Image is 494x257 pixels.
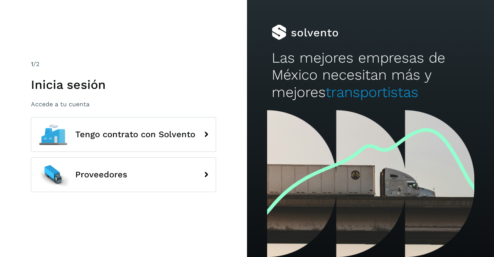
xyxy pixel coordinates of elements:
[31,60,216,69] div: /2
[326,84,418,100] span: transportistas
[75,170,127,179] span: Proveedores
[75,130,195,139] span: Tengo contrato con Solvento
[272,49,469,101] h2: Las mejores empresas de México necesitan más y mejores
[31,157,216,192] button: Proveedores
[31,117,216,152] button: Tengo contrato con Solvento
[31,77,216,92] h1: Inicia sesión
[31,60,33,68] span: 1
[31,100,216,108] p: Accede a tu cuenta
